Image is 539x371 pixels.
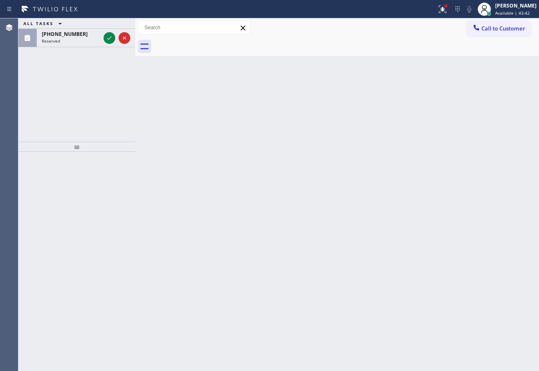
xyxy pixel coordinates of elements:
input: Search [138,21,250,34]
span: [PHONE_NUMBER] [42,30,88,38]
span: Call to Customer [481,25,525,32]
button: Mute [463,3,475,15]
div: [PERSON_NAME] [495,2,536,9]
span: Available | 43:42 [495,10,530,16]
span: ALL TASKS [23,20,53,26]
button: Accept [104,32,115,44]
button: Call to Customer [467,20,531,36]
span: Reserved [42,38,60,44]
button: Reject [119,32,130,44]
button: ALL TASKS [18,18,70,28]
